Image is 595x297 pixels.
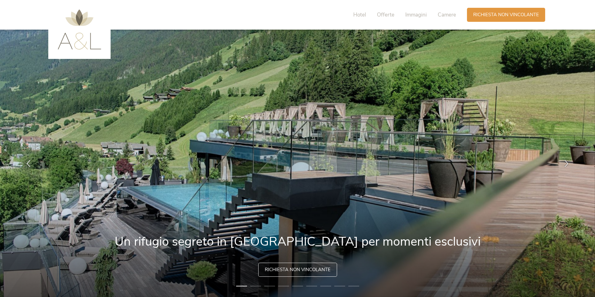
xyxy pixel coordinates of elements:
img: AMONTI & LUNARIS Wellnessresort [58,9,101,50]
span: Richiesta non vincolante [265,266,331,273]
span: Richiesta non vincolante [473,12,539,18]
span: Offerte [377,11,394,18]
span: Hotel [353,11,366,18]
span: Camere [438,11,456,18]
span: Immagini [405,11,427,18]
